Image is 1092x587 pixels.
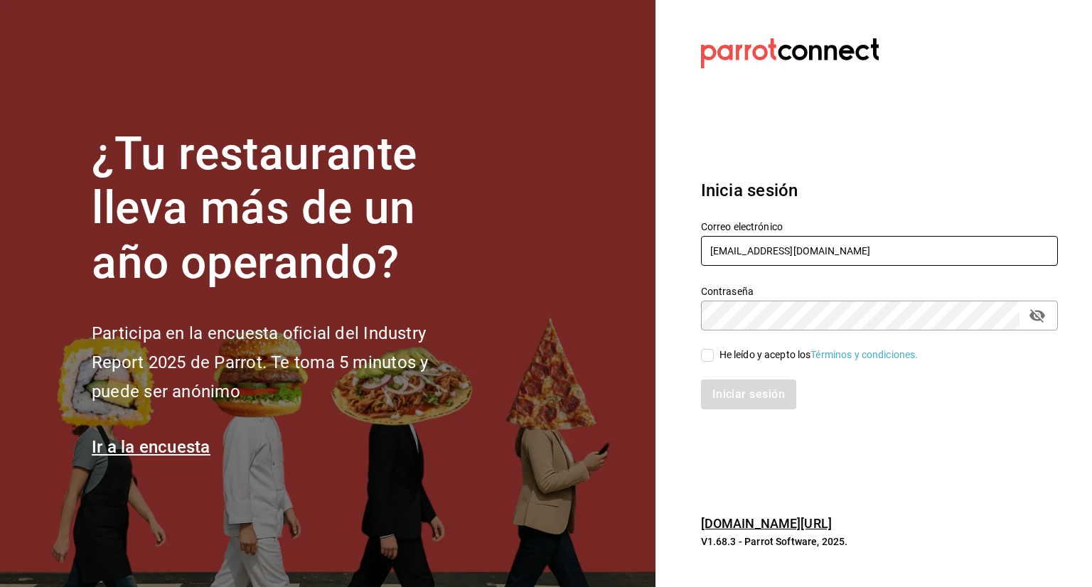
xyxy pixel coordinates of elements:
[92,437,210,457] a: Ir a la encuesta
[701,516,832,531] a: [DOMAIN_NAME][URL]
[1025,303,1049,328] button: passwordField
[701,221,1058,231] label: Correo electrónico
[810,349,918,360] a: Términos y condiciones.
[701,286,1058,296] label: Contraseña
[92,127,476,291] h1: ¿Tu restaurante lleva más de un año operando?
[701,534,1058,549] p: V1.68.3 - Parrot Software, 2025.
[719,348,919,362] div: He leído y acepto los
[92,319,476,406] h2: Participa en la encuesta oficial del Industry Report 2025 de Parrot. Te toma 5 minutos y puede se...
[701,236,1058,266] input: Ingresa tu correo electrónico
[701,178,1058,203] h3: Inicia sesión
